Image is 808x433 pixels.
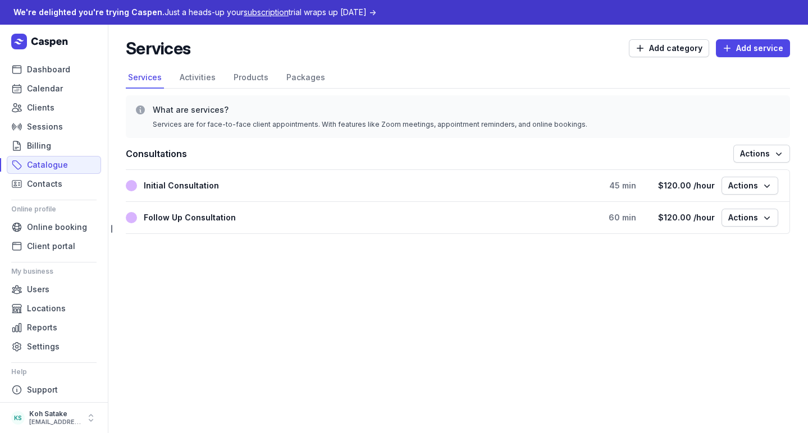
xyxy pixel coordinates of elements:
div: Help [11,363,97,381]
span: Client portal [27,239,75,253]
div: My business [11,262,97,280]
button: Actions [722,177,778,195]
span: Actions [728,179,772,192]
span: Dashboard [27,63,70,76]
span: Reports [27,321,57,334]
span: Add category [636,42,702,55]
div: Online profile [11,200,97,218]
button: Actions [722,209,778,227]
div: $120.00 /hour [636,179,715,192]
a: Packages [284,67,327,89]
h1: Consultations [126,146,733,162]
span: Clients [27,101,54,114]
span: Locations [27,302,66,315]
a: Services [126,67,164,89]
span: KS [14,411,22,425]
div: [EMAIL_ADDRESS][DOMAIN_NAME] [29,418,81,426]
div: Koh Satake [29,409,81,418]
h2: Services [126,38,190,58]
span: Billing [27,139,51,153]
a: Activities [177,67,218,89]
span: Online booking [27,220,87,234]
div: Just a heads-up your trial wraps up [DATE] → [13,6,376,19]
h3: What are services? [153,104,781,116]
span: Settings [27,340,60,353]
div: Follow Up Consultation [144,211,236,224]
span: subscription [244,7,289,17]
div: 45 min [558,179,636,192]
nav: Tabs [126,67,790,89]
a: Products [231,67,271,89]
div: $120.00 /hour [636,211,715,224]
span: Catalogue [27,158,68,172]
span: Sessions [27,120,63,133]
span: We're delighted you're trying Caspen. [13,7,165,17]
button: Add service [716,39,790,57]
button: Add category [629,39,709,57]
span: Calendar [27,82,63,95]
span: Contacts [27,177,62,191]
span: Actions [740,147,783,160]
span: Users [27,283,49,296]
span: Support [27,383,58,397]
span: Add service [723,42,783,55]
div: 60 min [558,211,636,224]
span: Actions [728,211,772,224]
div: Initial Consultation [144,179,219,192]
div: Services are for face-to-face client appointments. With features like Zoom meetings, appointment ... [153,120,781,129]
button: Actions [733,145,790,163]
